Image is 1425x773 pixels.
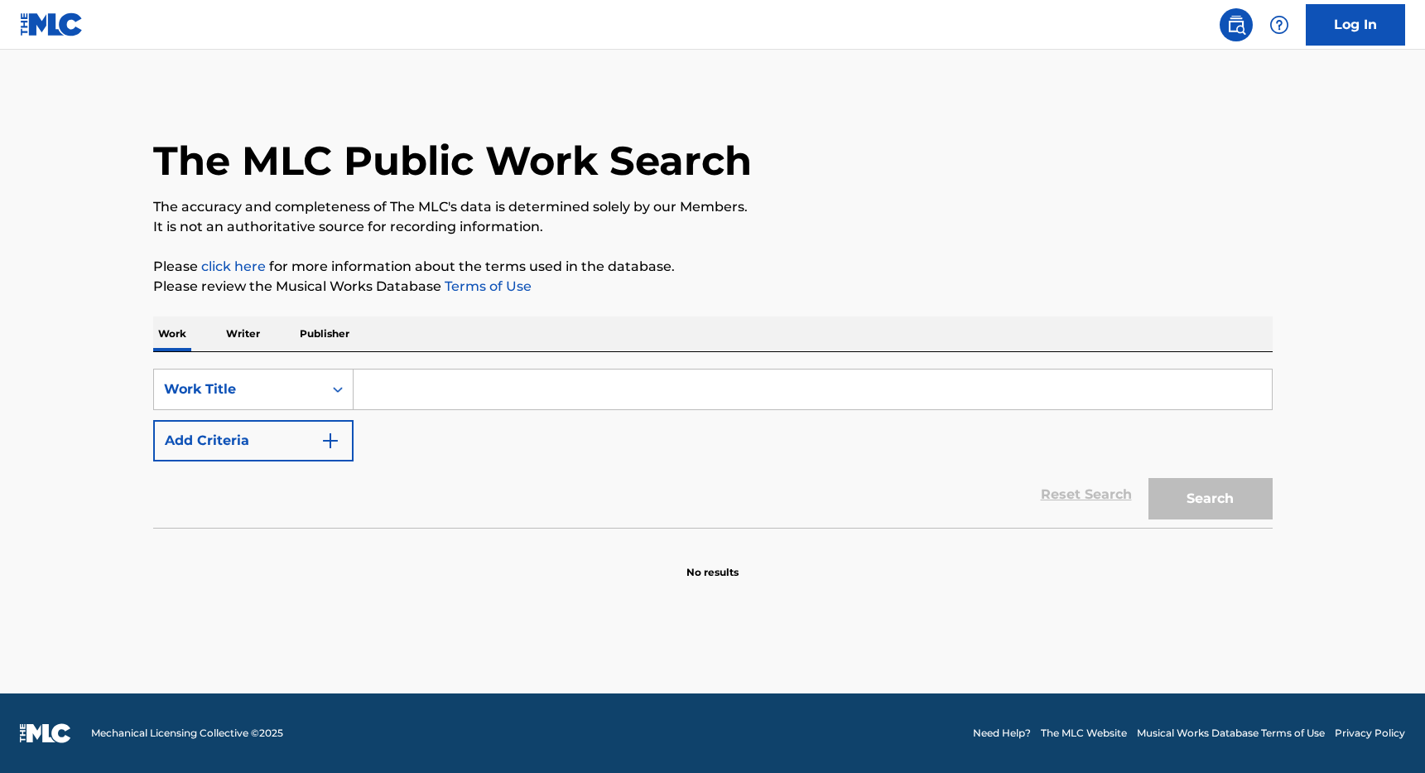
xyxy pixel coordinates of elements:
[20,723,71,743] img: logo
[1220,8,1253,41] a: Public Search
[1269,15,1289,35] img: help
[441,278,532,294] a: Terms of Use
[164,379,313,399] div: Work Title
[153,277,1273,297] p: Please review the Musical Works Database
[201,258,266,274] a: click here
[153,217,1273,237] p: It is not an authoritative source for recording information.
[221,316,265,351] p: Writer
[153,136,752,186] h1: The MLC Public Work Search
[1226,15,1246,35] img: search
[686,545,739,580] p: No results
[1263,8,1296,41] div: Help
[320,431,340,451] img: 9d2ae6d4665cec9f34b9.svg
[153,316,191,351] p: Work
[1306,4,1405,46] a: Log In
[973,726,1031,741] a: Need Help?
[295,316,354,351] p: Publisher
[91,726,283,741] span: Mechanical Licensing Collective © 2025
[153,369,1273,528] form: Search Form
[153,197,1273,217] p: The accuracy and completeness of The MLC's data is determined solely by our Members.
[1137,726,1325,741] a: Musical Works Database Terms of Use
[1335,726,1405,741] a: Privacy Policy
[153,420,354,461] button: Add Criteria
[153,257,1273,277] p: Please for more information about the terms used in the database.
[20,12,84,36] img: MLC Logo
[1041,726,1127,741] a: The MLC Website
